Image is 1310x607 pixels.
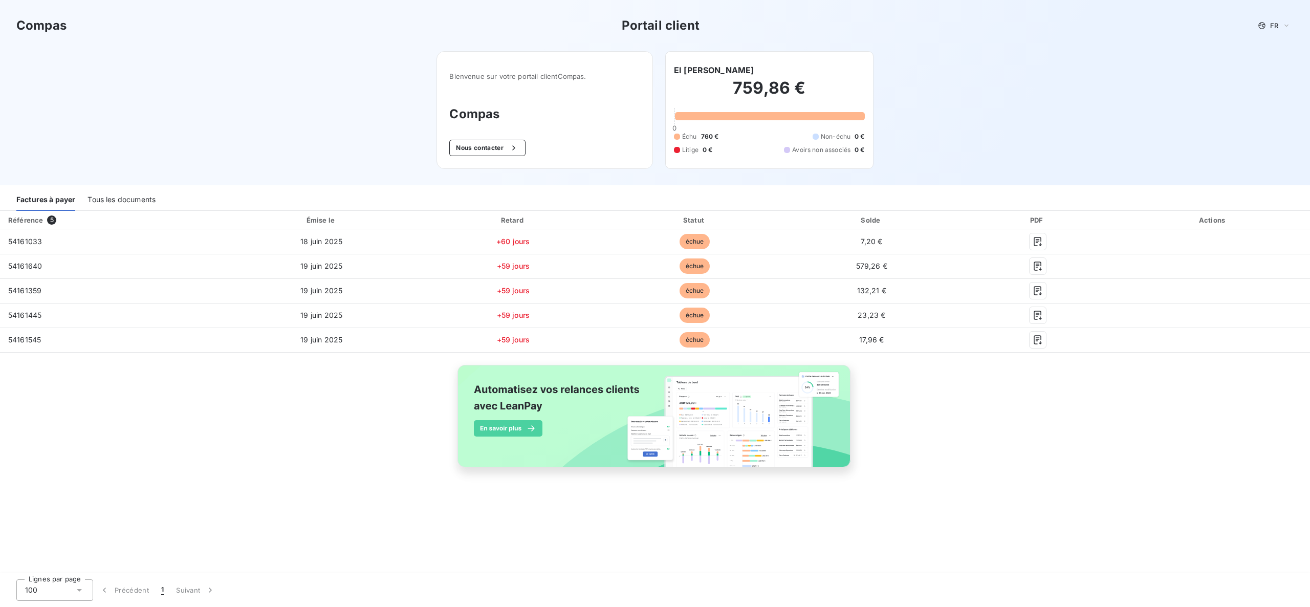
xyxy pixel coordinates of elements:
[449,105,640,123] h3: Compas
[855,132,864,141] span: 0 €
[449,72,640,80] span: Bienvenue sur votre portail client Compas .
[674,64,754,76] h6: EI [PERSON_NAME]
[682,132,697,141] span: Échu
[47,215,56,225] span: 5
[622,16,700,35] h3: Portail client
[496,237,530,246] span: +60 jours
[93,579,155,601] button: Précédent
[300,335,342,344] span: 19 juin 2025
[607,215,782,225] div: Statut
[701,132,719,141] span: 760 €
[859,335,884,344] span: 17,96 €
[497,335,530,344] span: +59 jours
[674,78,865,109] h2: 759,86 €
[703,145,712,155] span: 0 €
[855,145,864,155] span: 0 €
[497,262,530,270] span: +59 jours
[680,234,710,249] span: échue
[8,311,41,319] span: 54161445
[8,286,41,295] span: 54161359
[1270,21,1278,30] span: FR
[8,216,43,224] div: Référence
[680,308,710,323] span: échue
[88,189,156,211] div: Tous les documents
[170,579,222,601] button: Suivant
[680,258,710,274] span: échue
[792,145,850,155] span: Avoirs non associés
[423,215,603,225] div: Retard
[161,585,164,595] span: 1
[300,311,342,319] span: 19 juin 2025
[1118,215,1308,225] div: Actions
[8,335,41,344] span: 54161545
[16,16,67,35] h3: Compas
[821,132,850,141] span: Non-échu
[497,286,530,295] span: +59 jours
[858,311,885,319] span: 23,23 €
[861,237,882,246] span: 7,20 €
[856,262,887,270] span: 579,26 €
[787,215,957,225] div: Solde
[497,311,530,319] span: +59 jours
[300,262,342,270] span: 19 juin 2025
[300,286,342,295] span: 19 juin 2025
[448,359,862,485] img: banner
[449,140,525,156] button: Nous contacter
[672,124,676,132] span: 0
[961,215,1114,225] div: PDF
[8,262,42,270] span: 54161640
[857,286,886,295] span: 132,21 €
[300,237,342,246] span: 18 juin 2025
[680,332,710,348] span: échue
[155,579,170,601] button: 1
[682,145,698,155] span: Litige
[16,189,75,211] div: Factures à payer
[224,215,419,225] div: Émise le
[680,283,710,298] span: échue
[8,237,42,246] span: 54161033
[25,585,37,595] span: 100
